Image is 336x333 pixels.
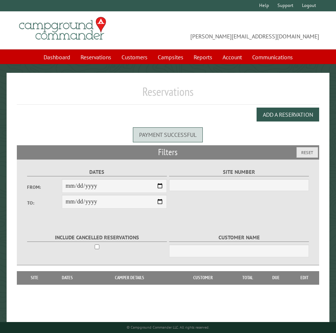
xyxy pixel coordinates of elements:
[76,50,116,64] a: Reservations
[169,168,309,176] label: Site Number
[17,85,319,105] h1: Reservations
[296,147,318,158] button: Reset
[290,271,319,284] th: Edit
[39,50,75,64] a: Dashboard
[173,271,233,284] th: Customer
[86,271,173,284] th: Camper Details
[218,50,246,64] a: Account
[153,50,188,64] a: Campsites
[27,199,62,206] label: To:
[49,271,86,284] th: Dates
[133,127,203,142] div: Payment successful
[27,184,62,191] label: From:
[189,50,217,64] a: Reports
[17,145,319,159] h2: Filters
[233,271,262,284] th: Total
[17,14,108,43] img: Campground Commander
[27,233,167,242] label: Include Cancelled Reservations
[262,271,290,284] th: Due
[168,20,319,41] span: [PERSON_NAME][EMAIL_ADDRESS][DOMAIN_NAME]
[20,271,49,284] th: Site
[117,50,152,64] a: Customers
[127,325,209,330] small: © Campground Commander LLC. All rights reserved.
[248,50,297,64] a: Communications
[27,168,167,176] label: Dates
[257,108,319,121] button: Add a Reservation
[169,233,309,242] label: Customer Name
